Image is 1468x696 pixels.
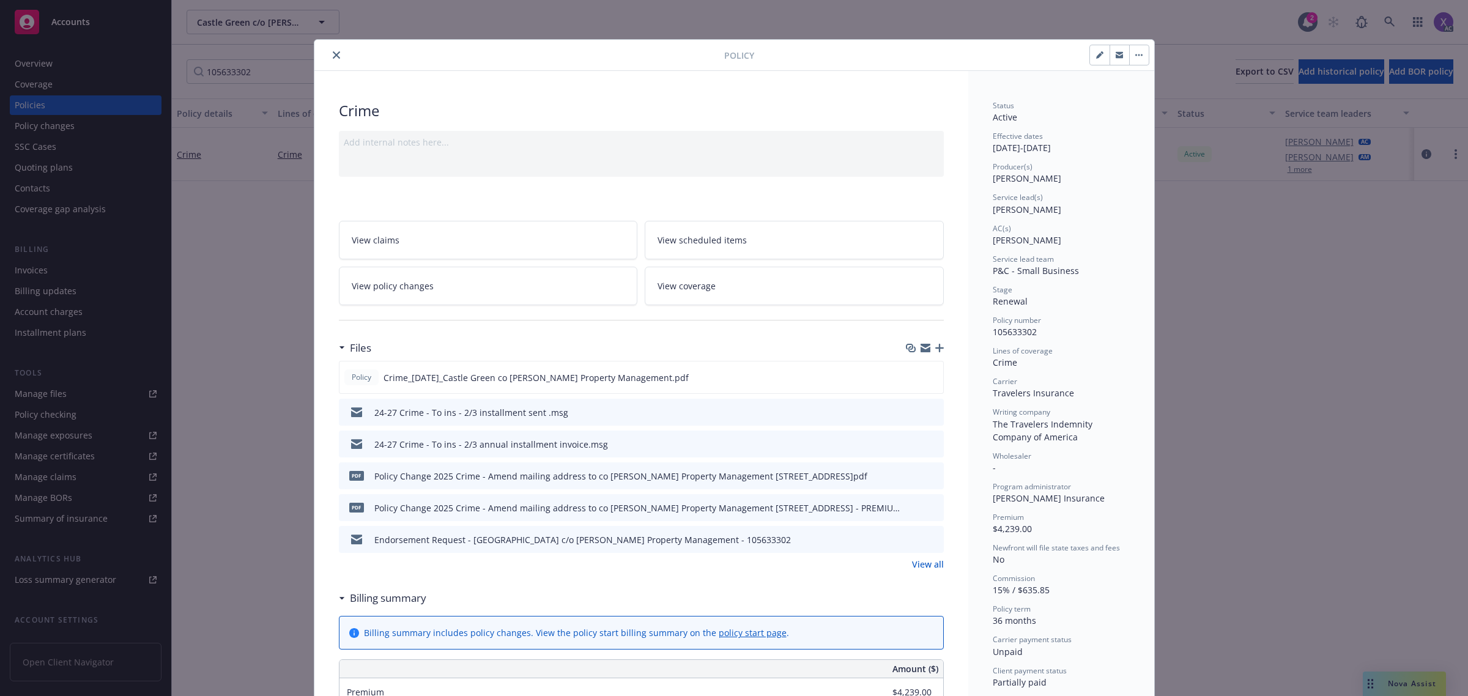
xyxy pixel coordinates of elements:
[993,407,1050,417] span: Writing company
[349,372,374,383] span: Policy
[892,662,938,675] span: Amount ($)
[928,438,939,451] button: preview file
[724,49,754,62] span: Policy
[908,502,918,514] button: download file
[908,533,918,546] button: download file
[349,503,364,512] span: pdf
[908,406,918,419] button: download file
[374,470,867,483] div: Policy Change 2025 Crime - Amend mailing address to co [PERSON_NAME] Property Management [STREET_...
[350,340,371,356] h3: Files
[993,315,1041,325] span: Policy number
[374,406,568,419] div: 24-27 Crime - To ins - 2/3 installment sent .msg
[993,418,1095,443] span: The Travelers Indemnity Company of America
[993,523,1032,535] span: $4,239.00
[993,451,1031,461] span: Wholesaler
[993,646,1023,657] span: Unpaid
[928,470,939,483] button: preview file
[364,626,789,639] div: Billing summary includes policy changes. View the policy start billing summary on the .
[993,356,1130,369] div: Crime
[645,267,944,305] a: View coverage
[993,172,1061,184] span: [PERSON_NAME]
[993,223,1011,234] span: AC(s)
[993,234,1061,246] span: [PERSON_NAME]
[993,512,1024,522] span: Premium
[339,340,371,356] div: Files
[645,221,944,259] a: View scheduled items
[339,100,944,121] div: Crime
[993,161,1032,172] span: Producer(s)
[329,48,344,62] button: close
[993,481,1071,492] span: Program administrator
[993,204,1061,215] span: [PERSON_NAME]
[993,676,1047,688] span: Partially paid
[993,284,1012,295] span: Stage
[928,502,939,514] button: preview file
[912,558,944,571] a: View all
[993,265,1079,276] span: P&C - Small Business
[344,136,939,149] div: Add internal notes here...
[339,590,426,606] div: Billing summary
[993,376,1017,387] span: Carrier
[352,280,434,292] span: View policy changes
[384,371,689,384] span: Crime_[DATE]_Castle Green co [PERSON_NAME] Property Management.pdf
[993,131,1130,154] div: [DATE] - [DATE]
[993,100,1014,111] span: Status
[993,542,1120,553] span: Newfront will file state taxes and fees
[993,573,1035,583] span: Commission
[339,221,638,259] a: View claims
[993,584,1050,596] span: 15% / $635.85
[658,280,716,292] span: View coverage
[349,471,364,480] span: pdf
[719,627,787,639] a: policy start page
[993,254,1054,264] span: Service lead team
[908,438,918,451] button: download file
[374,502,903,514] div: Policy Change 2025 Crime - Amend mailing address to co [PERSON_NAME] Property Management [STREET_...
[993,665,1067,676] span: Client payment status
[350,590,426,606] h3: Billing summary
[908,371,917,384] button: download file
[928,406,939,419] button: preview file
[993,604,1031,614] span: Policy term
[374,533,791,546] div: Endorsement Request - [GEOGRAPHIC_DATA] c/o [PERSON_NAME] Property Management - 105633302
[993,615,1036,626] span: 36 months
[927,371,938,384] button: preview file
[658,234,747,246] span: View scheduled items
[352,234,399,246] span: View claims
[928,533,939,546] button: preview file
[339,267,638,305] a: View policy changes
[993,634,1072,645] span: Carrier payment status
[993,131,1043,141] span: Effective dates
[993,553,1004,565] span: No
[993,492,1105,504] span: [PERSON_NAME] Insurance
[908,470,918,483] button: download file
[993,111,1017,123] span: Active
[993,295,1028,307] span: Renewal
[993,192,1043,202] span: Service lead(s)
[993,346,1053,356] span: Lines of coverage
[993,326,1037,338] span: 105633302
[993,462,996,473] span: -
[993,387,1074,399] span: Travelers Insurance
[374,438,608,451] div: 24-27 Crime - To ins - 2/3 annual installment invoice.msg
